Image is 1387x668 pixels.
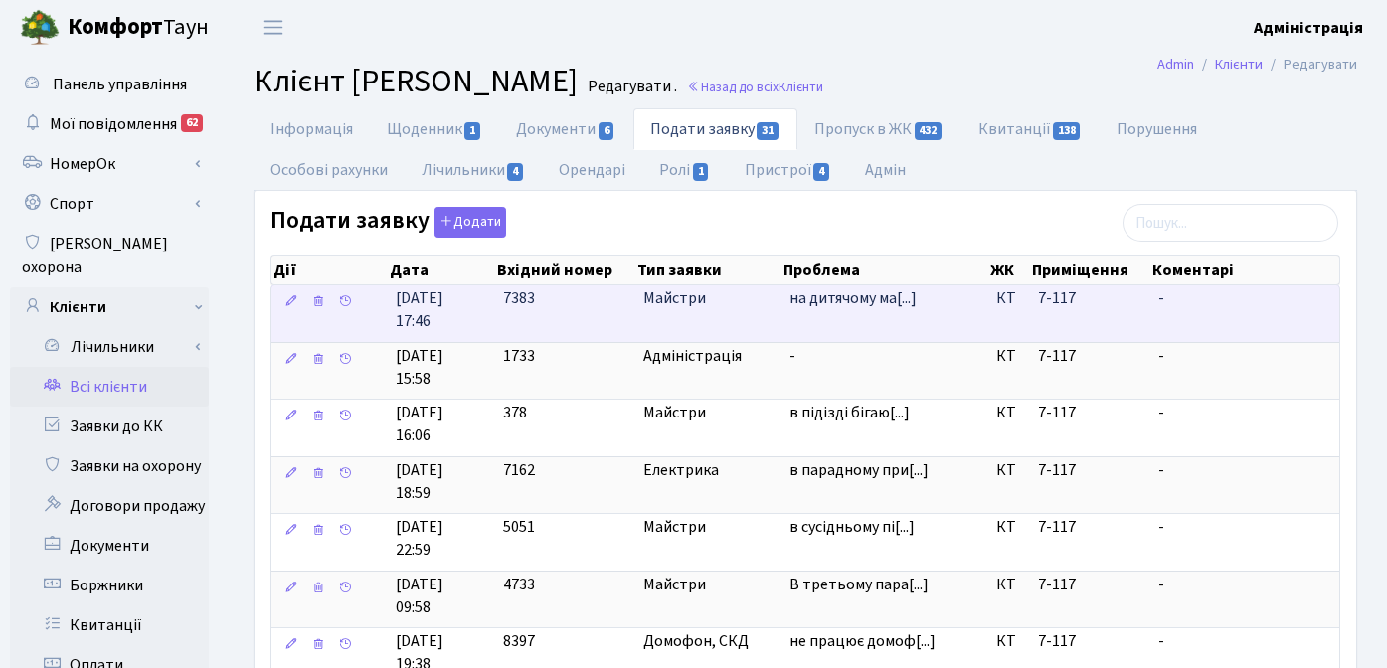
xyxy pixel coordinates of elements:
[249,11,298,44] button: Переключити навігацію
[642,149,727,191] a: Ролі
[789,459,929,481] span: в парадному при[...]
[1150,256,1339,284] th: Коментарі
[848,149,923,191] a: Адмін
[1038,630,1076,652] span: 7-117
[1158,574,1331,596] span: -
[915,122,943,140] span: 432
[464,122,480,140] span: 1
[728,149,848,191] a: Пристрої
[789,345,980,368] span: -
[1215,54,1263,75] a: Клієнти
[1038,402,1076,423] span: 7-117
[1254,17,1363,39] b: Адміністрація
[789,630,936,652] span: не працює домоф[...]
[693,163,709,181] span: 1
[53,74,187,95] span: Панель управління
[1158,345,1331,368] span: -
[1038,287,1076,309] span: 7-117
[961,108,1100,150] a: Квитанції
[405,149,542,191] a: Лічильники
[789,402,910,423] span: в підізді бігаю[...]
[396,516,487,562] span: [DATE] 22:59
[542,149,642,191] a: Орендарі
[68,11,163,43] b: Комфорт
[1038,459,1076,481] span: 7-117
[10,104,209,144] a: Мої повідомлення62
[643,402,774,424] span: Майстри
[396,402,487,447] span: [DATE] 16:06
[50,113,177,135] span: Мої повідомлення
[10,486,209,526] a: Договори продажу
[996,402,1022,424] span: КТ
[270,207,506,238] label: Подати заявку
[1123,204,1338,242] input: Пошук...
[687,78,823,96] a: Назад до всіхКлієнти
[10,65,209,104] a: Панель управління
[20,8,60,48] img: logo.png
[10,407,209,446] a: Заявки до КК
[1030,256,1150,284] th: Приміщення
[584,78,677,96] small: Редагувати .
[10,605,209,645] a: Квитанції
[643,459,774,482] span: Електрика
[643,630,774,653] span: Домофон, СКД
[396,345,487,391] span: [DATE] 15:58
[10,446,209,486] a: Заявки на охорону
[370,108,499,150] a: Щоденник
[789,574,929,595] span: В третьому пара[...]
[779,78,823,96] span: Клієнти
[633,108,797,150] a: Подати заявку
[503,287,535,309] span: 7383
[996,574,1022,596] span: КТ
[10,566,209,605] a: Боржники
[254,108,370,150] a: Інформація
[388,256,495,284] th: Дата
[1127,44,1387,85] nav: breadcrumb
[757,122,779,140] span: 31
[396,287,487,333] span: [DATE] 17:46
[789,516,915,538] span: в сусідньому пі[...]
[635,256,781,284] th: Тип заявки
[10,287,209,327] a: Клієнти
[503,402,527,423] span: 378
[1038,574,1076,595] span: 7-117
[10,526,209,566] a: Документи
[781,256,988,284] th: Проблема
[503,345,535,367] span: 1733
[643,345,774,368] span: Адміністрація
[1158,402,1331,424] span: -
[996,345,1022,368] span: КТ
[499,108,632,150] a: Документи
[996,459,1022,482] span: КТ
[1053,122,1081,140] span: 138
[996,630,1022,653] span: КТ
[643,574,774,596] span: Майстри
[1158,516,1331,539] span: -
[988,256,1030,284] th: ЖК
[503,516,535,538] span: 5051
[68,11,209,45] span: Таун
[1038,516,1076,538] span: 7-117
[797,108,960,150] a: Пропуск в ЖК
[254,149,405,191] a: Особові рахунки
[181,114,203,132] div: 62
[1157,54,1194,75] a: Admin
[1158,630,1331,653] span: -
[1100,108,1214,150] a: Порушення
[1158,459,1331,482] span: -
[503,459,535,481] span: 7162
[789,287,917,309] span: на дитячому ма[...]
[1254,16,1363,40] a: Адміністрація
[10,184,209,224] a: Спорт
[996,516,1022,539] span: КТ
[1158,287,1331,310] span: -
[430,204,506,239] a: Додати
[1038,345,1076,367] span: 7-117
[643,287,774,310] span: Майстри
[599,122,614,140] span: 6
[643,516,774,539] span: Майстри
[396,574,487,619] span: [DATE] 09:58
[996,287,1022,310] span: КТ
[10,367,209,407] a: Всі клієнти
[10,224,209,287] a: [PERSON_NAME] охорона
